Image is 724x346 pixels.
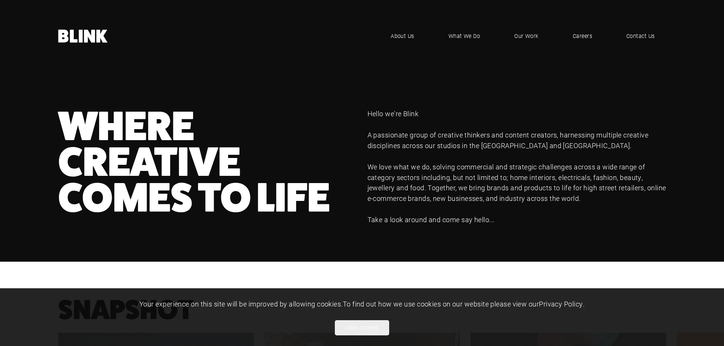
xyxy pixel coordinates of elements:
[561,25,604,47] a: Careers
[58,109,357,216] h1: Where Creative Comes to Life
[615,25,666,47] a: Contact Us
[58,30,108,43] a: Home
[58,30,108,43] img: Hello, We are Blink
[448,32,480,40] span: What We Do
[368,162,666,204] p: We love what we do, solving commercial and strategic challenges across a wide range of category s...
[503,25,550,47] a: Our Work
[437,25,492,47] a: What We Do
[391,32,414,40] span: About Us
[368,130,666,151] p: A passionate group of creative thinkers and content creators, harnessing multiple creative discip...
[379,25,426,47] a: About Us
[368,109,666,119] p: Hello we're Blink
[539,299,583,308] a: Privacy Policy
[139,299,585,308] span: Your experience on this site will be improved by allowing cookies. To find out how we use cookies...
[573,32,592,40] span: Careers
[335,320,389,335] button: Allow cookies
[626,32,655,40] span: Contact Us
[514,32,539,40] span: Our Work
[368,215,666,225] p: Take a look around and come say hello...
